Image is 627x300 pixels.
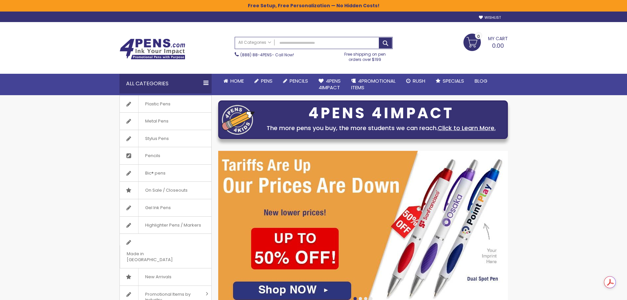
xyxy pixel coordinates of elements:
div: All Categories [119,74,212,94]
span: Home [230,77,244,84]
span: 0 [477,33,480,40]
span: Plastic Pens [138,95,177,113]
div: The more pens you buy, the more students we can reach. [258,123,504,133]
a: Pencils [120,147,211,164]
a: Plastic Pens [120,95,211,113]
span: - Call Now! [240,52,294,58]
a: New Arrivals [120,268,211,286]
a: Specials [431,74,469,88]
span: Metal Pens [138,113,175,130]
span: Stylus Pens [138,130,175,147]
span: New Arrivals [138,268,178,286]
a: Blog [469,74,493,88]
a: Home [218,74,249,88]
a: Highlighter Pens / Markers [120,217,211,234]
a: Gel Ink Pens [120,199,211,216]
a: Metal Pens [120,113,211,130]
span: Pencils [290,77,308,84]
a: Made in [GEOGRAPHIC_DATA] [120,234,211,268]
span: Pens [261,77,273,84]
a: 0.00 0 [463,34,508,50]
span: On Sale / Closeouts [138,182,194,199]
span: 4Pens 4impact [319,77,341,91]
a: Rush [401,74,431,88]
span: Made in [GEOGRAPHIC_DATA] [120,245,195,268]
a: Pencils [278,74,313,88]
a: Wishlist [479,15,501,20]
span: Gel Ink Pens [138,199,177,216]
a: Click to Learn More. [438,124,496,132]
a: (888) 88-4PENS [240,52,272,58]
span: Pencils [138,147,167,164]
a: 4PROMOTIONALITEMS [346,74,401,95]
div: 4PENS 4IMPACT [258,106,504,120]
span: Specials [443,77,464,84]
img: four_pen_logo.png [222,105,255,135]
span: Blog [475,77,487,84]
a: Pens [249,74,278,88]
span: 4PROMOTIONAL ITEMS [351,77,396,91]
span: Rush [413,77,425,84]
span: Bic® pens [138,165,172,182]
a: All Categories [235,37,274,48]
span: 0.00 [492,41,504,50]
img: 4Pens Custom Pens and Promotional Products [119,39,185,60]
a: Bic® pens [120,165,211,182]
span: Highlighter Pens / Markers [138,217,208,234]
div: Free shipping on pen orders over $199 [337,49,393,62]
span: All Categories [238,40,271,45]
a: On Sale / Closeouts [120,182,211,199]
a: 4Pens4impact [313,74,346,95]
a: Stylus Pens [120,130,211,147]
